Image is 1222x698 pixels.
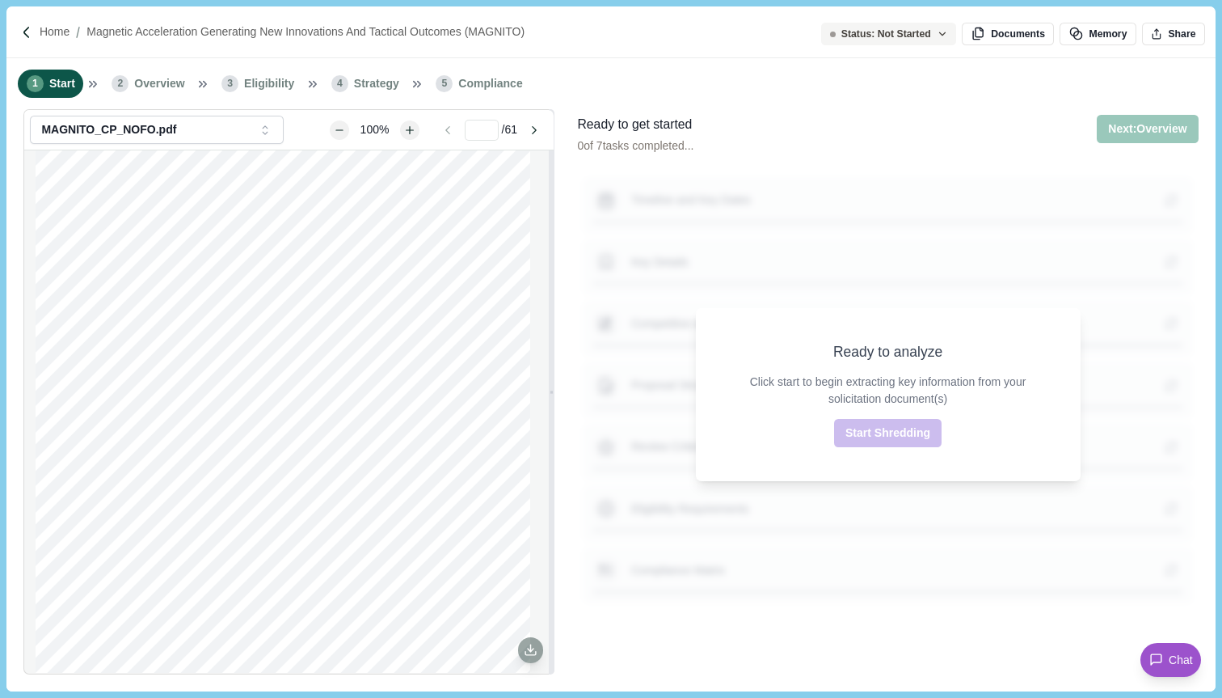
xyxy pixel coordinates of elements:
[365,459,403,469] span: 0003590
[40,23,70,40] a: Home
[112,75,129,92] span: 2
[342,459,362,469] span: FOA
[133,406,432,421] span: INNOVATIONS AND TACTICAL OUTCOMES
[49,75,75,92] span: Start
[103,353,348,365] span: ADVANCED RESEARCH PROJECTS AGENCY
[458,75,522,92] span: Compliance
[221,75,238,92] span: 3
[244,423,322,438] span: (MAGNITO)
[321,670,326,679] span: e
[196,367,369,379] span: U.S. DEPARTMENT OF ENERGY
[329,670,423,679] span: [DOMAIN_NAME][URL]
[577,115,693,135] div: Ready to get started
[520,121,548,140] button: Go to next page
[30,116,284,144] button: MAGNITO_CP_NOFO.pdf
[362,459,365,469] span: -
[273,670,296,679] span: [URL]
[1097,115,1198,143] button: Next:Overview
[318,670,321,679] span: -
[354,75,399,92] span: Strategy
[331,75,348,92] span: 4
[1140,643,1201,677] button: Chat
[400,121,419,140] button: Zoom in
[183,448,281,458] span: Announcement Type:
[86,23,525,40] a: Magnetic Acceleration Generating New Innovations and Tactical Outcomes (MAGNITO)
[183,223,384,235] span: NOTICE OF FUNDING OPPORTUNITY
[362,353,449,365] span: ENERGY (ARPA
[211,670,274,679] span: E eXCHANGE (
[41,123,252,137] div: MAGNITO_CP_NOFO.pdf
[449,353,453,365] span: -
[215,210,351,222] span: FINANCIAL ASSISTANCE
[434,121,462,140] button: Go to previous page
[834,419,942,447] button: Start Shredding
[94,670,120,679] span: NOFO
[436,75,453,92] span: 5
[326,670,329,679] span: -
[134,75,184,92] span: Overview
[120,670,207,679] span: s are posted on ARPA
[502,121,517,138] span: / 61
[339,459,342,469] span: -
[36,150,542,673] div: grid
[833,342,942,362] h2: Ready to analyze
[390,670,470,679] span: ), [DOMAIN_NAME]
[19,25,34,40] img: Forward slash icon
[115,390,450,404] span: MAGNETIC ACCELERATION GENERATING NEW
[244,75,294,92] span: Eligibility
[453,353,464,365] span: E)
[284,448,382,458] span: Initial Announcement
[1169,652,1193,669] span: Chat
[208,670,211,679] span: -
[730,374,1047,408] p: Click start to begin extracting key information from your solicitation document(s)
[330,121,349,140] button: Zoom out
[27,75,44,92] span: 1
[204,471,362,480] span: Assistance Listing Number 81.135
[352,121,398,138] div: 100%
[163,459,339,469] span: Notice of Funding Opportunity No. DE
[70,25,86,40] img: Forward slash icon
[352,353,359,365] span: –
[577,137,693,154] p: 0 of 7 tasks completed...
